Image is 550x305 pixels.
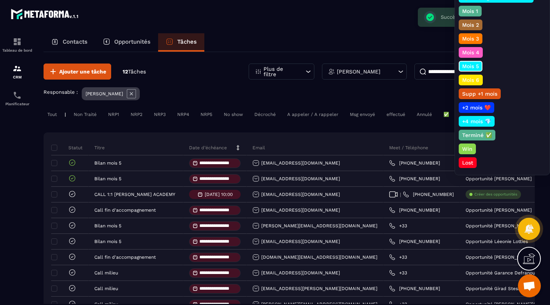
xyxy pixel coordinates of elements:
[114,38,150,45] p: Opportunités
[94,207,156,213] p: Call fin d'accompagnement
[104,110,123,119] div: NRP1
[461,131,493,139] p: Terminé ✅
[251,110,280,119] div: Décroché
[94,145,105,151] p: Titre
[518,274,541,297] a: Ouvrir le chat
[466,207,532,213] p: Opportunité [PERSON_NAME]
[466,254,532,260] p: Opportunité [PERSON_NAME]
[461,49,480,56] p: Mois 4
[461,35,480,42] p: Mois 3
[346,110,379,119] div: Msg envoyé
[94,160,121,166] p: Bilan mois 5
[2,31,32,58] a: formationformationTableau de bord
[2,75,32,79] p: CRM
[123,68,146,75] p: 12
[389,223,407,229] a: +33
[53,145,82,151] p: Statut
[461,117,492,125] p: +4 mois 💎
[461,159,474,166] p: Lost
[13,37,22,46] img: formation
[63,38,87,45] p: Contacts
[466,239,528,244] p: Opportunité Léeonie Lotties
[94,192,175,197] p: CALL 1:1 [PERSON_NAME] ACADEMY
[403,191,454,197] a: [PHONE_NUMBER]
[44,110,61,119] div: Tout
[400,192,401,197] span: |
[70,110,100,119] div: Non Traité
[466,286,522,291] p: Opportunité Girad Stessy
[95,33,158,52] a: Opportunités
[2,85,32,112] a: schedulerschedulerPlanificateur
[173,110,193,119] div: NRP4
[13,64,22,73] img: formation
[389,207,440,213] a: [PHONE_NUMBER]
[389,160,440,166] a: [PHONE_NUMBER]
[466,270,537,276] p: Opportunité Garance Defranoux
[59,68,106,75] span: Ajouter une tâche
[65,112,66,117] p: |
[94,176,121,181] p: Bilan mois 5
[128,69,146,75] span: Tâches
[389,238,440,245] a: [PHONE_NUMBER]
[44,33,95,52] a: Contacts
[220,110,247,119] div: No show
[94,270,118,276] p: Call milieu
[461,7,479,15] p: Mois 1
[389,176,440,182] a: [PHONE_NUMBER]
[389,145,428,151] p: Meet / Téléphone
[189,145,227,151] p: Date d’échéance
[11,7,79,21] img: logo
[383,110,409,119] div: effectué
[2,58,32,85] a: formationformationCRM
[337,69,380,74] p: [PERSON_NAME]
[461,90,498,98] p: Supp +1 mois
[44,89,78,95] p: Responsable :
[461,76,480,84] p: Mois 6
[2,48,32,52] p: Tableau de bord
[94,223,121,228] p: Bilan mois 5
[94,286,118,291] p: Call milieu
[177,38,197,45] p: Tâches
[94,239,121,244] p: Bilan mois 5
[474,192,517,197] p: Créer des opportunités
[389,285,440,292] a: [PHONE_NUMBER]
[461,62,480,70] p: Mois 5
[461,21,480,29] p: Mois 2
[461,145,474,153] p: Win
[205,192,233,197] p: [DATE] 10:00
[127,110,146,119] div: NRP2
[252,145,265,151] p: Email
[440,110,453,119] div: ✅
[197,110,216,119] div: NRP5
[158,33,204,52] a: Tâches
[466,176,532,181] p: Opportunité [PERSON_NAME]
[94,254,156,260] p: Call fin d'accompagnement
[283,110,342,119] div: A appeler / A rappeler
[389,270,407,276] a: +33
[466,223,532,228] p: Opportunité [PERSON_NAME]
[44,64,111,80] button: Ajouter une tâche
[461,104,492,111] p: +2 mois ❤️
[86,91,123,96] p: [PERSON_NAME]
[13,91,22,100] img: scheduler
[150,110,170,119] div: NRP3
[413,110,436,119] div: Annulé
[2,102,32,106] p: Planificateur
[264,66,297,77] p: Plus de filtre
[389,254,407,260] a: +33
